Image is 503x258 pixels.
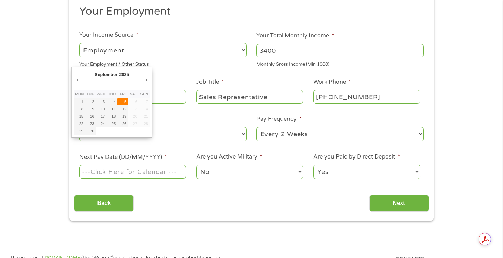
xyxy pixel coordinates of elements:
[87,92,94,96] abbr: Tuesday
[117,113,128,120] button: 19
[85,127,96,135] button: 30
[79,165,186,178] input: Use the arrow keys to pick a date
[313,90,420,103] input: (231) 754-4010
[94,70,118,79] div: September
[117,120,128,127] button: 26
[79,59,247,68] div: Your Employment / Other Status
[74,195,134,212] input: Back
[97,92,105,96] abbr: Wednesday
[196,153,262,161] label: Are you Active Military
[96,98,107,105] button: 3
[118,70,130,79] div: 2025
[74,113,85,120] button: 15
[107,105,117,113] button: 11
[79,5,419,19] h2: Your Employment
[107,98,117,105] button: 4
[313,153,400,161] label: Are you Paid by Direct Deposit
[256,116,301,123] label: Pay Frequency
[96,120,107,127] button: 24
[256,44,424,57] input: 1800
[79,154,167,161] label: Next Pay Date (DD/MM/YYYY)
[85,120,96,127] button: 23
[79,31,138,39] label: Your Income Source
[85,98,96,105] button: 2
[96,105,107,113] button: 10
[140,92,148,96] abbr: Sunday
[117,105,128,113] button: 12
[369,195,429,212] input: Next
[85,113,96,120] button: 16
[74,120,85,127] button: 22
[107,120,117,127] button: 25
[85,105,96,113] button: 9
[313,79,351,86] label: Work Phone
[117,98,128,105] button: 5
[256,32,334,39] label: Your Total Monthly Income
[196,79,224,86] label: Job Title
[119,92,125,96] abbr: Friday
[256,59,424,68] div: Monthly Gross Income (Min 1000)
[75,92,84,96] abbr: Monday
[96,113,107,120] button: 17
[143,75,150,84] button: Next Month
[108,92,116,96] abbr: Thursday
[107,113,117,120] button: 18
[130,92,137,96] abbr: Saturday
[74,127,85,135] button: 29
[74,75,80,84] button: Previous Month
[196,90,303,103] input: Cashier
[74,105,85,113] button: 8
[74,98,85,105] button: 1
